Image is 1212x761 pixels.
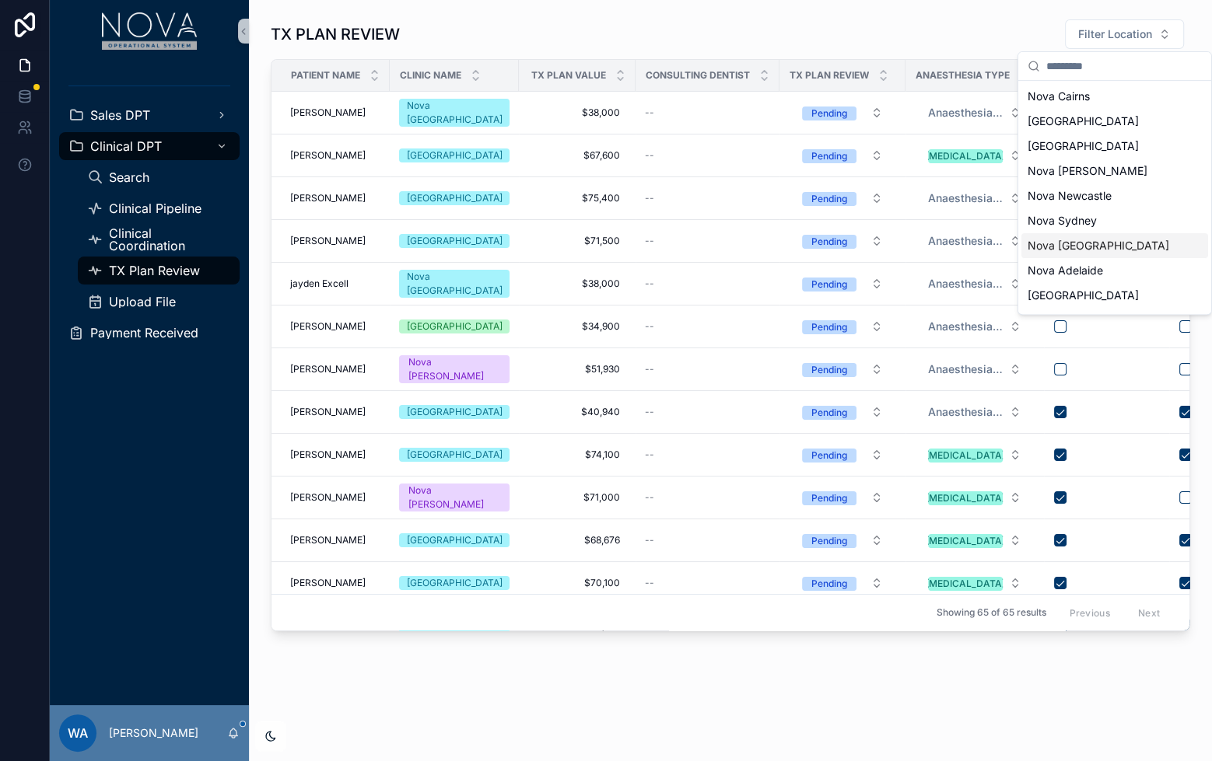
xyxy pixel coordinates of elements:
[290,192,380,204] a: [PERSON_NAME]
[399,319,510,333] a: [GEOGRAPHIC_DATA]
[290,406,366,418] span: [PERSON_NAME]
[399,483,510,511] a: Nova [PERSON_NAME]
[528,100,626,125] a: $38,000
[534,149,620,162] span: $67,600
[399,99,510,127] a: Nova [GEOGRAPHIC_DATA]
[109,725,198,741] p: [PERSON_NAME]
[90,109,150,121] span: Sales DPT
[926,491,1005,505] div: [MEDICAL_DATA]
[534,278,620,290] span: $38,000
[645,534,770,546] a: --
[534,491,620,504] span: $71,000
[290,406,380,418] a: [PERSON_NAME]
[1021,308,1208,333] div: Nova Wollongong
[811,491,847,505] div: Pending
[789,525,896,555] a: Select Button
[290,577,380,589] a: [PERSON_NAME]
[399,576,510,590] a: [GEOGRAPHIC_DATA]
[645,192,654,204] span: --
[789,440,896,470] a: Select Button
[915,483,1035,512] a: Select Button
[528,357,626,382] a: $51,930
[915,98,1035,127] a: Select Button
[290,534,380,546] a: [PERSON_NAME]
[915,312,1035,341] a: Select Button
[645,235,654,247] span: --
[528,442,626,467] a: $74,100
[926,577,1005,591] div: [MEDICAL_DATA]
[645,449,770,461] a: --
[915,397,1035,427] a: Select Button
[90,140,162,152] span: Clinical DPT
[789,141,896,170] a: Select Button
[78,163,240,191] a: Search
[790,526,895,554] button: Select Button
[928,361,1003,377] span: Anaesthesia Type
[50,62,249,367] div: scrollable content
[1078,26,1152,42] span: Filter Location
[528,143,626,168] a: $67,600
[1021,283,1208,308] div: [GEOGRAPHIC_DATA]
[290,449,366,461] span: [PERSON_NAME]
[109,264,200,277] span: TX Plan Review
[645,106,654,119] span: --
[916,270,1034,298] button: Select Button
[407,99,503,127] div: Nova [GEOGRAPHIC_DATA]
[290,235,380,247] a: [PERSON_NAME]
[534,235,620,247] span: $71,500
[528,271,626,296] a: $38,000
[645,278,770,290] a: --
[916,526,1034,554] button: Select Button
[916,441,1034,469] button: Select Button
[926,449,1005,463] div: [MEDICAL_DATA]
[811,278,847,291] div: Pending
[811,106,847,120] div: Pending
[78,194,240,222] a: Clinical Pipeline
[928,404,1003,420] span: Anaesthesia Type
[290,449,380,461] a: [PERSON_NAME]
[102,12,198,50] img: App logo
[407,234,503,248] div: [GEOGRAPHIC_DATA]
[534,192,620,204] span: $75,400
[915,226,1035,256] a: Select Button
[290,278,349,290] span: jayden Excell
[789,183,896,213] a: Select Button
[90,326,198,339] span: Payment Received
[399,533,510,547] a: [GEOGRAPHIC_DATA]
[915,568,1035,598] a: Select Button
[645,363,770,375] a: --
[534,363,620,375] span: $51,930
[407,448,503,462] div: [GEOGRAPHIC_DATA]
[811,577,847,591] div: Pending
[59,132,240,160] a: Clinical DPT
[407,270,503,298] div: Nova [GEOGRAPHIC_DATA]
[1021,84,1208,109] div: Nova Cairns
[645,491,770,504] a: --
[811,534,847,548] div: Pending
[790,184,895,212] button: Select Button
[408,483,500,511] div: Nova [PERSON_NAME]
[1018,81,1211,314] div: Suggestions
[646,69,750,82] span: Consulting Dentist
[916,69,1010,82] span: Anaesthesia Type
[916,569,1034,597] button: Select Button
[645,406,654,418] span: --
[790,441,895,469] button: Select Button
[790,99,895,127] button: Select Button
[1021,208,1208,233] div: Nova Sydney
[789,98,896,127] a: Select Button
[790,141,895,169] button: Select Button
[645,278,654,290] span: --
[109,202,201,215] span: Clinical Pipeline
[928,276,1003,291] span: Anaesthesia Type
[290,534,366,546] span: [PERSON_NAME]
[78,225,240,253] a: Clinical Coordination
[789,226,896,256] a: Select Button
[78,257,240,285] a: TX Plan Review
[109,295,176,308] span: Upload File
[790,483,895,511] button: Select Button
[534,449,620,461] span: $74,100
[645,534,654,546] span: --
[916,355,1034,383] button: Select Button
[407,576,503,590] div: [GEOGRAPHIC_DATA]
